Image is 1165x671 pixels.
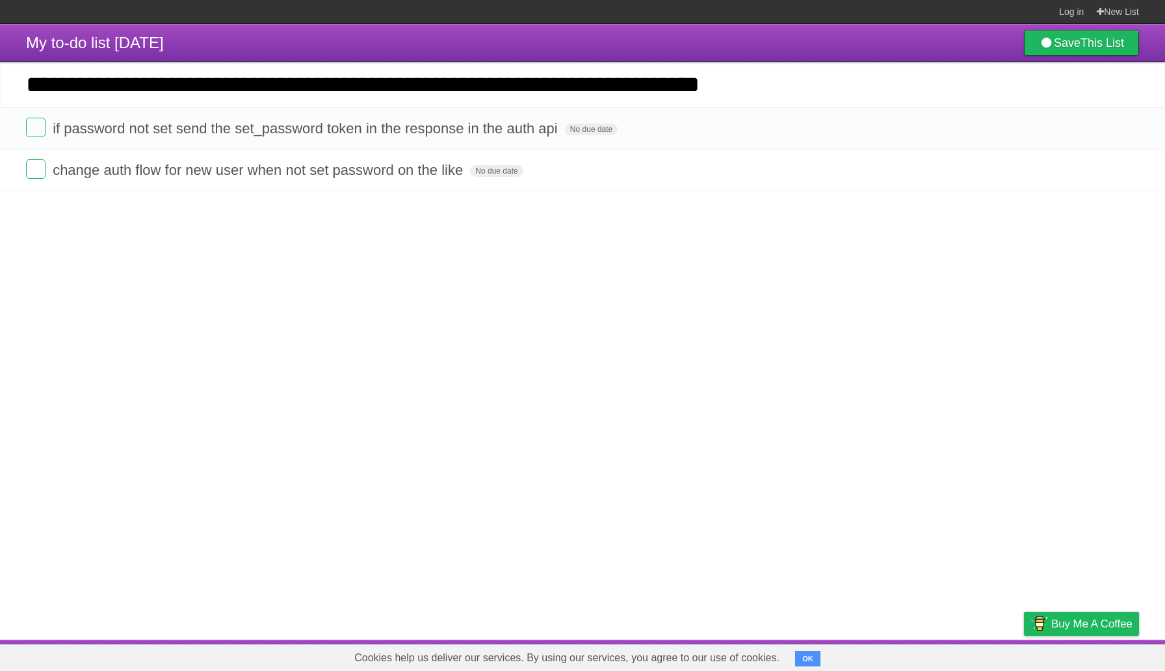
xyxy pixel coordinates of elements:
[26,159,46,179] label: Done
[53,162,466,178] span: change auth flow for new user when not set password on the like
[470,165,523,177] span: No due date
[894,643,947,668] a: Developers
[1080,36,1124,49] b: This List
[26,118,46,137] label: Done
[1024,30,1139,56] a: SaveThis List
[1030,612,1048,635] img: Buy me a coffee
[26,34,164,51] span: My to-do list [DATE]
[1051,612,1132,635] span: Buy me a coffee
[963,643,991,668] a: Terms
[851,643,878,668] a: About
[53,120,561,137] span: if password not set send the set_password token in the response in the auth api
[341,645,792,671] span: Cookies help us deliver our services. By using our services, you agree to our use of cookies.
[795,651,820,666] button: OK
[1024,612,1139,636] a: Buy me a coffee
[565,124,618,135] span: No due date
[1007,643,1041,668] a: Privacy
[1057,643,1139,668] a: Suggest a feature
